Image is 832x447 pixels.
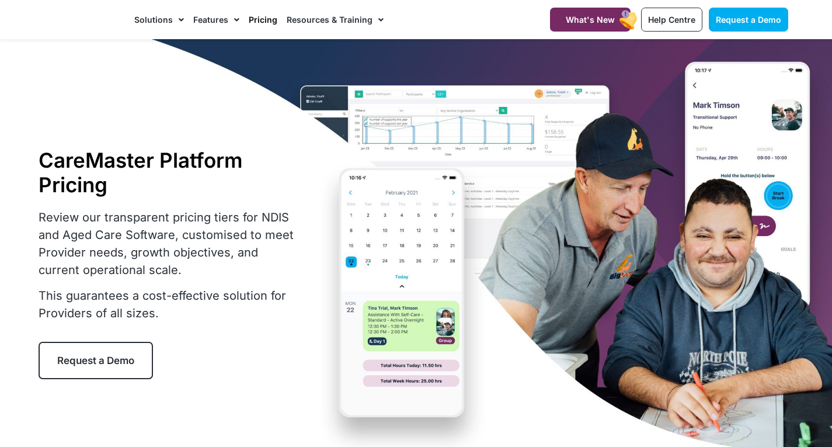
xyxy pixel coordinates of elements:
a: Help Centre [641,8,702,32]
span: Request a Demo [57,355,134,366]
p: This guarantees a cost-effective solution for Providers of all sizes. [39,287,301,322]
a: What's New [550,8,631,32]
a: Request a Demo [39,342,153,379]
img: CareMaster Logo [44,11,123,29]
span: Request a Demo [716,15,781,25]
a: Request a Demo [709,8,788,32]
h1: CareMaster Platform Pricing [39,148,301,197]
span: Help Centre [648,15,695,25]
span: What's New [566,15,615,25]
p: Review our transparent pricing tiers for NDIS and Aged Care Software, customised to meet Provider... [39,209,301,279]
